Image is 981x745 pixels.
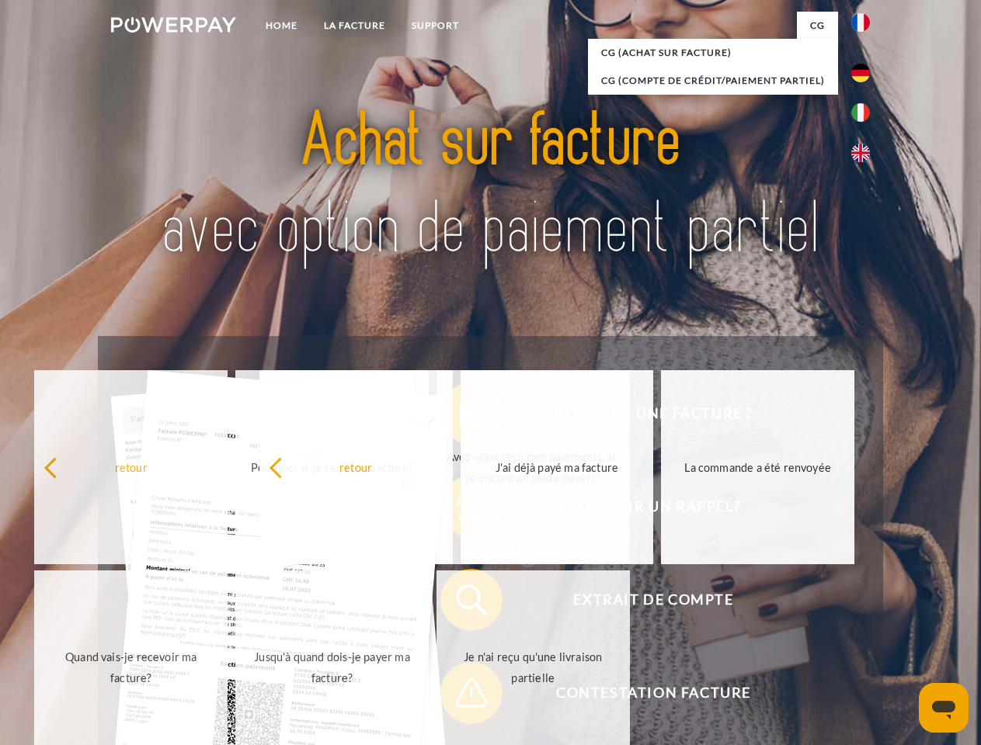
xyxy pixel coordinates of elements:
img: it [851,103,870,122]
span: Contestation Facture [463,662,844,724]
img: logo-powerpay-white.svg [111,17,236,33]
img: en [851,144,870,162]
span: Extrait de compte [463,569,844,631]
img: title-powerpay_fr.svg [148,74,833,297]
a: CG (Compte de crédit/paiement partiel) [588,67,838,95]
a: Home [252,12,311,40]
div: retour [43,456,218,477]
div: Jusqu'à quand dois-je payer ma facture? [245,646,419,688]
div: Je n'ai reçu qu'une livraison partielle [446,646,621,688]
a: Support [398,12,472,40]
a: CG (achat sur facture) [588,39,838,67]
a: CG [797,12,838,40]
div: retour [269,456,444,477]
a: LA FACTURE [311,12,398,40]
div: Quand vais-je recevoir ma facture? [43,646,218,688]
img: fr [851,13,870,32]
div: La commande a été renvoyée [670,456,845,477]
img: de [851,64,870,82]
iframe: Bouton de lancement de la fenêtre de messagerie [919,683,969,733]
div: J'ai déjà payé ma facture [470,456,645,477]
